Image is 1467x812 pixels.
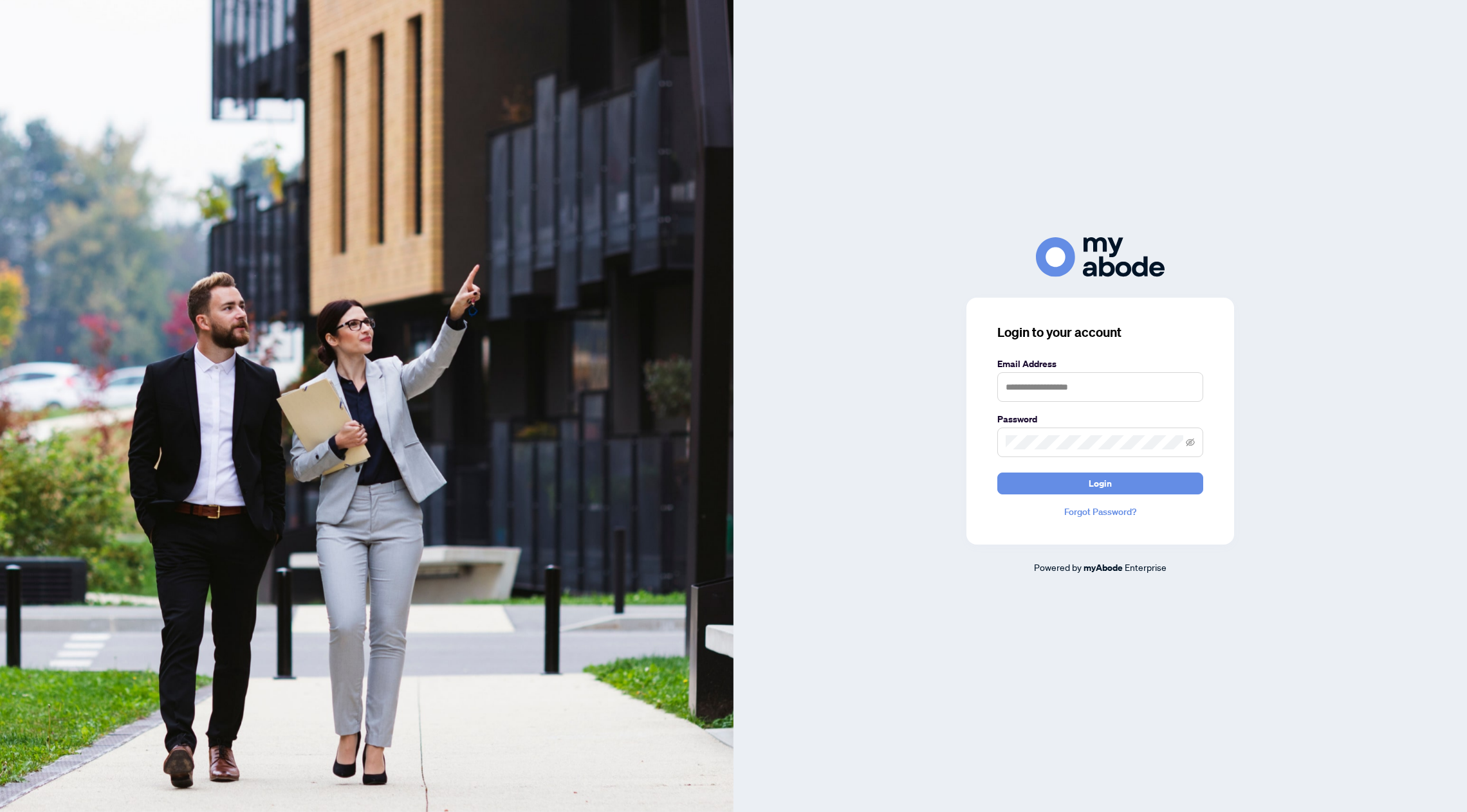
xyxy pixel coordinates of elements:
label: Password [997,412,1203,426]
span: Login [1089,473,1112,494]
a: myAbode [1084,561,1123,575]
span: Powered by [1034,561,1082,573]
span: Enterprise [1125,561,1167,573]
button: Login [997,473,1203,494]
label: Email Address [997,357,1203,371]
h3: Login to your account [997,323,1203,341]
img: ma-logo [1036,237,1165,276]
span: eye-invisible [1186,438,1195,447]
a: Forgot Password? [997,505,1203,519]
